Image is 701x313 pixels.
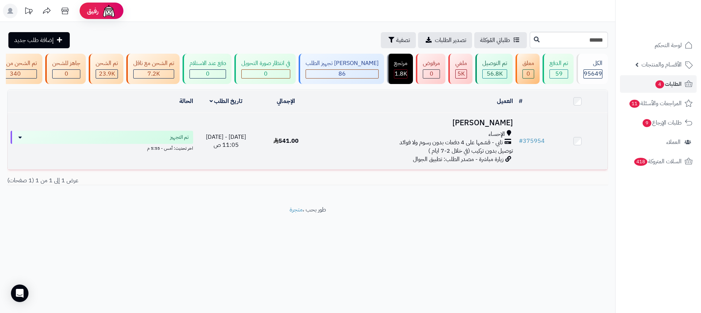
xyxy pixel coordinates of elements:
span: # [519,137,523,145]
span: 56.8K [487,69,503,78]
a: طلباتي المُوكلة [474,32,527,48]
span: 418 [634,158,647,166]
a: السلات المتروكة418 [620,153,697,170]
span: 0 [65,69,68,78]
a: لوحة التحكم [620,37,697,54]
span: 0 [430,69,433,78]
span: لوحة التحكم [655,40,682,50]
a: العميل [497,97,513,106]
div: [PERSON_NAME] تجهيز الطلب [306,59,379,68]
a: تحديثات المنصة [19,4,38,20]
span: 86 [338,69,346,78]
button: تصفية [381,32,416,48]
a: تم الشحن مع ناقل 7.2K [125,54,181,84]
div: تم الشحن مع ناقل [133,59,174,68]
div: مرتجع [394,59,407,68]
div: 59 [550,70,568,78]
div: في انتظار صورة التحويل [241,59,290,68]
a: # [519,97,522,106]
div: 1820 [394,70,407,78]
a: المراجعات والأسئلة11 [620,95,697,112]
a: تاريخ الطلب [210,97,243,106]
a: الكل95649 [575,54,609,84]
span: 59 [555,69,563,78]
span: تصدير الطلبات [435,36,466,45]
a: مرفوض 0 [414,54,447,84]
div: تم التوصيل [482,59,507,68]
div: 0 [242,70,290,78]
span: طلبات الإرجاع [642,118,682,128]
span: 0 [264,69,268,78]
a: [PERSON_NAME] تجهيز الطلب 86 [297,54,386,84]
span: المراجعات والأسئلة [629,98,682,108]
div: 0 [190,70,226,78]
span: 340 [10,69,21,78]
span: تم التجهيز [170,134,189,141]
span: 11 [629,100,640,108]
a: الطلبات4 [620,75,697,93]
a: معلق 0 [514,54,541,84]
div: اخر تحديث: أمس - 5:55 م [11,144,193,152]
div: تم الدفع [549,59,568,68]
a: تصدير الطلبات [418,32,472,48]
span: 1.8K [395,69,407,78]
span: زيارة مباشرة - مصدر الطلب: تطبيق الجوال [413,155,503,164]
span: توصيل بدون تركيب (في خلال 2-7 ايام ) [428,146,513,155]
a: طلبات الإرجاع9 [620,114,697,131]
a: العملاء [620,133,697,151]
div: 23922 [96,70,118,78]
div: 0 [423,70,440,78]
span: [DATE] - [DATE] 11:05 ص [206,133,246,150]
a: مرتجع 1.8K [386,54,414,84]
div: دفع عند الاستلام [189,59,226,68]
div: Open Intercom Messenger [11,285,28,302]
span: 23.9K [99,69,115,78]
span: إضافة طلب جديد [14,36,54,45]
span: الطلبات [655,79,682,89]
div: ملغي [455,59,467,68]
span: رفيق [87,7,99,15]
div: 4986 [456,70,467,78]
a: دفع عند الاستلام 0 [181,54,233,84]
div: الكل [583,59,602,68]
a: إضافة طلب جديد [8,32,70,48]
div: 7223 [134,70,174,78]
div: جاهز للشحن [52,59,80,68]
div: 0 [53,70,80,78]
a: الإجمالي [277,97,295,106]
span: 0 [526,69,530,78]
span: تابي - قسّمها على 4 دفعات بدون رسوم ولا فوائد [399,138,503,147]
span: طلباتي المُوكلة [480,36,510,45]
div: تم الشحن [96,59,118,68]
div: 56797 [483,70,507,78]
div: عرض 1 إلى 1 من 1 (1 صفحات) [2,176,308,185]
a: تم التوصيل 56.8K [474,54,514,84]
div: مرفوض [423,59,440,68]
a: في انتظار صورة التحويل 0 [233,54,297,84]
span: 9 [643,119,651,127]
div: 86 [306,70,378,78]
span: الأقسام والمنتجات [641,60,682,70]
span: السلات المتروكة [633,156,682,167]
div: 0 [523,70,534,78]
a: متجرة [290,205,303,214]
div: معلق [522,59,534,68]
span: 4 [655,80,664,88]
span: 541.00 [273,137,299,145]
a: #375954 [519,137,545,145]
span: الإحساء [489,130,505,138]
span: العملاء [666,137,681,147]
a: الحالة [179,97,193,106]
a: جاهز للشحن 0 [44,54,87,84]
h3: [PERSON_NAME] [319,119,513,127]
a: تم الشحن 23.9K [87,54,125,84]
span: 95649 [584,69,602,78]
span: 0 [206,69,210,78]
span: تصفية [396,36,410,45]
a: تم الدفع 59 [541,54,575,84]
a: ملغي 5K [447,54,474,84]
span: 5K [457,69,465,78]
img: ai-face.png [101,4,116,18]
span: 7.2K [148,69,160,78]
